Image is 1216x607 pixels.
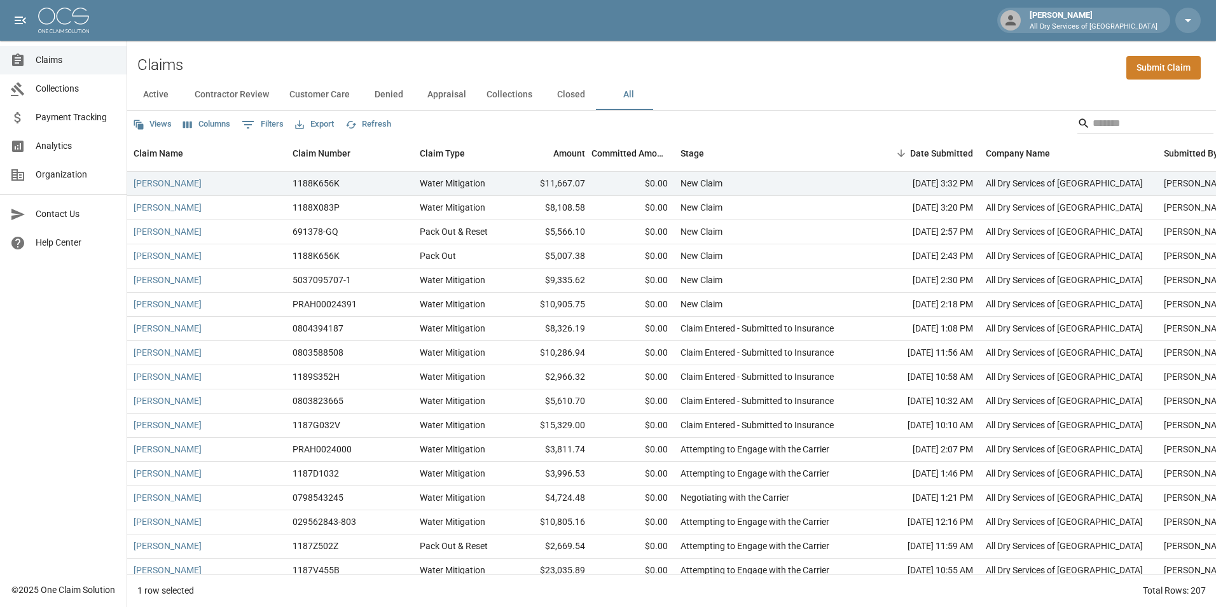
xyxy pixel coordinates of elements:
a: [PERSON_NAME] [134,225,202,238]
div: Claim Entered - Submitted to Insurance [681,346,834,359]
div: Attempting to Engage with the Carrier [681,540,829,552]
div: 0803588508 [293,346,343,359]
div: Claim Number [293,136,350,171]
div: $0.00 [591,510,674,534]
div: Claim Number [286,136,413,171]
a: [PERSON_NAME] [134,370,202,383]
span: Analytics [36,139,116,153]
button: Denied [360,80,417,110]
div: Company Name [986,136,1050,171]
div: Claim Entered - Submitted to Insurance [681,322,834,335]
div: 1187D1032 [293,467,339,480]
div: Water Mitigation [420,201,485,214]
div: Amount [553,136,585,171]
div: $11,667.07 [509,172,591,196]
div: [DATE] 12:16 PM [865,510,979,534]
button: Appraisal [417,80,476,110]
div: [DATE] 11:59 AM [865,534,979,559]
div: Water Mitigation [420,564,485,576]
div: New Claim [681,225,722,238]
div: Committed Amount [591,136,674,171]
div: $0.00 [591,462,674,486]
span: Collections [36,82,116,95]
a: [PERSON_NAME] [134,201,202,214]
button: All [600,80,657,110]
span: Help Center [36,236,116,249]
div: Claim Entered - Submitted to Insurance [681,394,834,407]
div: $2,669.54 [509,534,591,559]
div: All Dry Services of Atlanta [986,540,1143,552]
div: Date Submitted [865,136,979,171]
span: Payment Tracking [36,111,116,124]
img: ocs-logo-white-transparent.png [38,8,89,33]
div: [DATE] 10:55 AM [865,559,979,583]
a: [PERSON_NAME] [134,564,202,576]
div: 029562843-803 [293,515,356,528]
div: $0.00 [591,341,674,365]
div: $4,724.48 [509,486,591,510]
div: Attempting to Engage with the Carrier [681,467,829,480]
div: All Dry Services of Atlanta [986,515,1143,528]
span: Contact Us [36,207,116,221]
div: Pack Out [420,249,456,262]
div: [DATE] 1:08 PM [865,317,979,341]
div: Water Mitigation [420,177,485,190]
div: All Dry Services of Atlanta [986,274,1143,286]
div: $3,996.53 [509,462,591,486]
div: $0.00 [591,365,674,389]
div: Water Mitigation [420,394,485,407]
div: [DATE] 3:20 PM [865,196,979,220]
div: [DATE] 2:43 PM [865,244,979,269]
div: $5,007.38 [509,244,591,269]
a: [PERSON_NAME] [134,322,202,335]
div: [DATE] 10:32 AM [865,389,979,414]
button: Sort [892,144,910,162]
div: © 2025 One Claim Solution [11,583,115,596]
div: 1188K656K [293,177,340,190]
div: All Dry Services of Atlanta [986,298,1143,310]
div: New Claim [681,274,722,286]
a: [PERSON_NAME] [134,515,202,528]
button: Collections [476,80,542,110]
span: Organization [36,168,116,181]
div: New Claim [681,249,722,262]
div: All Dry Services of Atlanta [986,346,1143,359]
div: $5,566.10 [509,220,591,244]
div: Attempting to Engage with the Carrier [681,515,829,528]
div: New Claim [681,177,722,190]
a: [PERSON_NAME] [134,177,202,190]
div: Water Mitigation [420,370,485,383]
p: All Dry Services of [GEOGRAPHIC_DATA] [1030,22,1157,32]
a: [PERSON_NAME] [134,298,202,310]
button: Closed [542,80,600,110]
div: Water Mitigation [420,274,485,286]
div: 1187Z502Z [293,540,338,552]
div: Water Mitigation [420,346,485,359]
button: Refresh [342,115,394,134]
div: Water Mitigation [420,322,485,335]
div: Attempting to Engage with the Carrier [681,564,829,576]
div: Pack Out & Reset [420,225,488,238]
div: Claim Name [134,136,183,171]
div: $15,329.00 [509,414,591,438]
div: [DATE] 1:21 PM [865,486,979,510]
div: $0.00 [591,293,674,317]
a: [PERSON_NAME] [134,419,202,431]
div: Claim Entered - Submitted to Insurance [681,370,834,383]
div: All Dry Services of Atlanta [986,225,1143,238]
h2: Claims [137,56,183,74]
a: Submit Claim [1126,56,1201,80]
div: 0804394187 [293,322,343,335]
div: 1187G032V [293,419,340,431]
a: [PERSON_NAME] [134,249,202,262]
div: All Dry Services of Atlanta [986,370,1143,383]
div: $0.00 [591,317,674,341]
div: Water Mitigation [420,419,485,431]
div: $0.00 [591,172,674,196]
div: All Dry Services of Atlanta [986,443,1143,456]
div: $9,335.62 [509,269,591,293]
div: $0.00 [591,559,674,583]
div: Water Mitigation [420,298,485,310]
a: [PERSON_NAME] [134,540,202,552]
div: New Claim [681,298,722,310]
